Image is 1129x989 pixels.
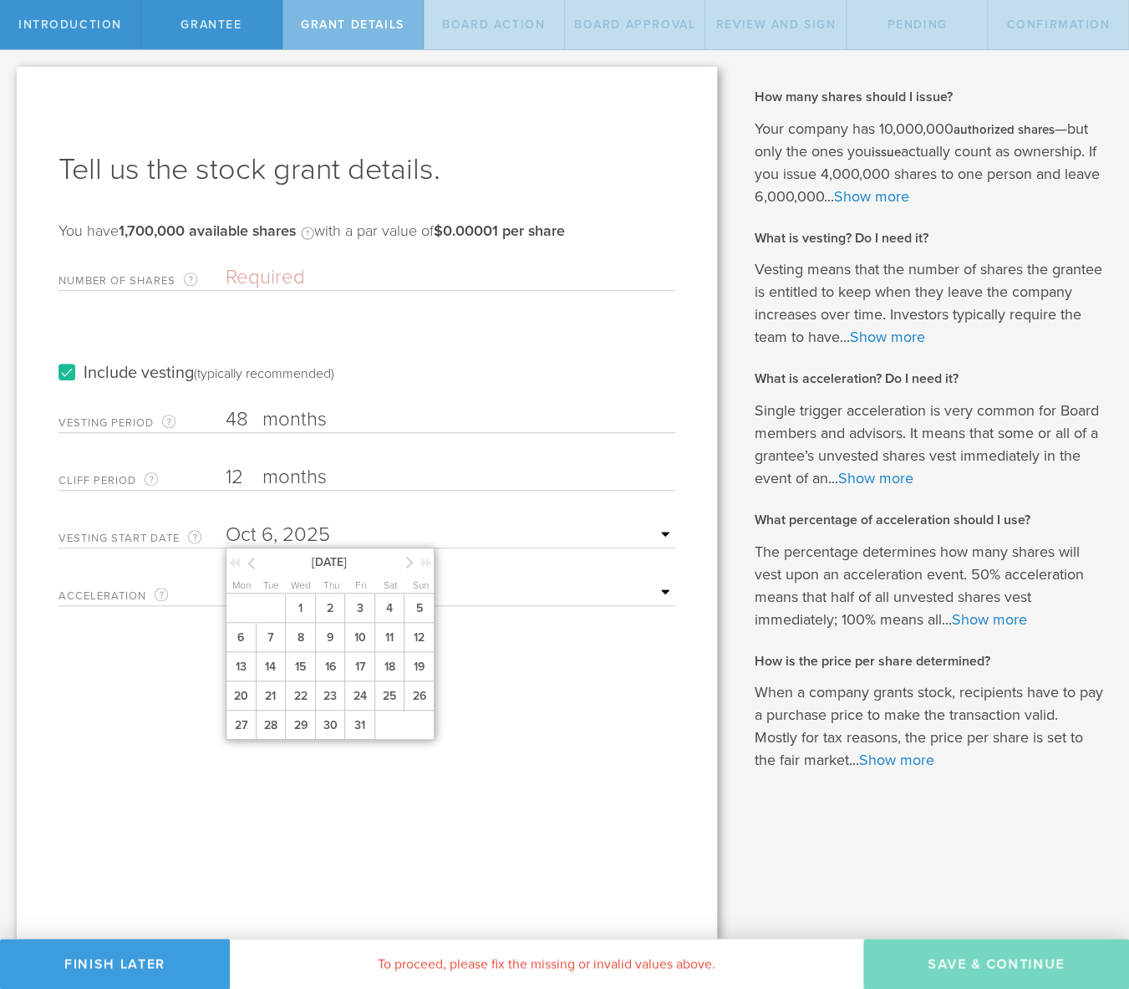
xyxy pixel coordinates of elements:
[344,594,374,623] span: 3
[230,939,863,989] div: To proceed, please fix the missing or invalid values above.
[58,586,226,605] label: Acceleration
[58,413,226,432] label: Vesting Period
[18,18,122,32] span: Introduction
[285,594,315,623] span: 1
[262,407,430,436] label: months
[256,652,286,681] span: 14
[181,18,242,32] span: Grantee
[754,118,1104,208] p: Your company has 10,000,000 —but only the ones you actually count as ownership. If you issue 4,00...
[858,751,933,769] a: Show more
[754,88,1104,106] h2: How many shares should I issue?
[256,681,286,711] span: 21
[849,328,924,346] a: Show more
[754,681,1104,772] p: When a company grants stock, recipients have to pay a purchase price to make the transaction vali...
[344,623,374,652] span: 10
[833,187,908,206] a: Show more
[404,594,434,623] span: 5
[953,122,1054,137] b: authorized shares
[58,150,675,190] h1: Tell us the stock grant details.
[1045,859,1129,939] iframe: Chat Widget
[285,681,315,711] span: 22
[384,579,397,591] span: Sat
[226,465,675,490] input: Number of months
[258,553,400,570] span: [DATE]
[951,610,1026,629] a: Show more
[314,222,565,240] span: with a par value of
[754,370,1104,388] h2: What is acceleration? Do I need it?
[232,579,251,591] span: Mon
[344,681,374,711] span: 24
[226,407,675,432] input: Number of months
[315,711,345,740] span: 30
[58,271,226,290] label: Number of Shares
[226,623,256,652] span: 6
[226,265,675,290] input: Required
[404,652,434,681] span: 19
[58,471,226,490] label: Cliff Period
[285,623,315,652] span: 8
[754,258,1104,349] p: Vesting means that the number of shares the grantee is entitled to keep when they leave the compa...
[285,711,315,740] span: 29
[226,681,256,711] span: 20
[344,652,374,681] span: 17
[315,681,345,711] span: 23
[58,223,565,257] div: You have
[754,400,1104,490] p: Single trigger acceleration is very common for Board members and advisors. It means that some or ...
[374,594,404,623] span: 4
[226,523,675,548] input: Required
[344,711,375,740] span: 31
[574,18,695,32] span: Board Approval
[1006,18,1110,32] span: Confirmation
[301,18,404,32] span: Grant Details
[434,222,565,240] b: $0.00001 per share
[226,711,256,740] span: 27
[715,18,836,32] span: Review and Sign
[291,579,311,591] span: Wed
[412,579,428,591] span: Sun
[256,623,286,652] span: 7
[285,652,315,681] span: 15
[315,594,345,623] span: 2
[754,229,1104,247] h2: What is vesting? Do I need it?
[374,681,404,711] span: 25
[58,365,334,382] label: Include vesting
[315,652,345,681] span: 16
[404,681,434,711] span: 26
[404,623,434,652] span: 12
[256,711,286,740] span: 28
[194,365,334,382] div: (typically recommended)
[374,652,404,681] span: 18
[119,222,296,240] b: 1,700,000 available shares
[442,18,545,32] span: Board Action
[226,652,256,681] span: 13
[355,579,367,591] span: Fri
[58,528,226,548] label: Vesting Start Date
[887,18,947,32] span: Pending
[323,579,338,591] span: Thu
[871,145,900,160] b: issue
[754,652,1104,670] h2: How is the price per share determined?
[754,541,1104,631] p: The percentage determines how many shares will vest upon an acceleration event. 50% acceleration ...
[863,939,1129,989] button: Save & Continue
[754,511,1104,529] h2: What percentage of acceleration should I use?
[837,469,913,487] a: Show more
[263,579,279,591] span: Tue
[262,465,430,493] label: months
[315,623,345,652] span: 9
[374,623,404,652] span: 11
